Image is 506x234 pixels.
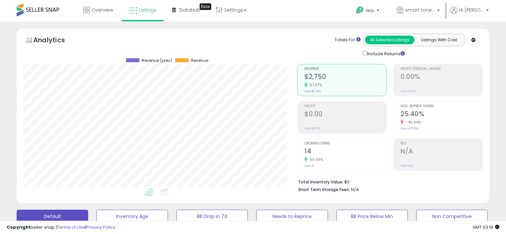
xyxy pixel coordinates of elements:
a: Hi [PERSON_NAME] [450,7,489,22]
button: Default [17,210,88,223]
span: Ordered Items [304,142,386,145]
a: Terms of Use [57,224,85,230]
span: Hi [PERSON_NAME] [459,7,484,13]
button: Non Competitive [416,210,488,223]
small: Prev: N/A [401,164,414,168]
button: Inventory Age [96,210,168,223]
span: DataHub [179,7,200,13]
a: Privacy Policy [86,224,115,230]
div: Tooltip anchor [200,3,211,10]
div: seller snap | | [7,224,115,231]
small: Prev: $0.00 [304,126,320,130]
small: 55.56% [307,157,323,162]
span: Avg. Buybox Share [401,105,482,108]
small: -45.96% [404,120,421,125]
h2: 0.00% [401,73,482,82]
li: $0 [298,177,478,185]
b: Short Term Storage Fees: [298,187,350,192]
span: Profit [PERSON_NAME] [401,67,482,71]
h2: 14 [304,147,386,156]
button: BB Price Below Min [336,210,408,223]
h2: $2,750 [304,73,386,82]
span: smart toners [405,7,435,13]
strong: Copyright [7,224,31,230]
h2: 25.40% [401,110,482,119]
a: Help [351,1,386,22]
button: Needs to Reprice [256,210,328,223]
span: Revenue [304,67,386,71]
span: ROI [401,142,482,145]
span: Revenue (prev) [142,58,172,63]
h2: $0.00 [304,110,386,119]
div: Include Returns [358,50,413,57]
h2: N/A [401,147,482,156]
span: Revenue [191,58,208,63]
button: All Selected Listings [365,36,415,44]
b: Total Inventory Value: [298,179,343,185]
button: Listings With Cost [414,36,464,44]
small: Prev: $1,744 [304,89,321,93]
h5: Analytics [33,35,78,46]
span: Profit [304,105,386,108]
i: Get Help [356,6,364,14]
div: Totals For [335,37,361,43]
span: N/A [351,186,359,193]
button: BB Drop in 7d [176,210,248,223]
small: 57.67% [307,83,322,88]
small: Prev: 47.00% [401,126,418,130]
span: Help [366,8,375,13]
small: Prev: 9 [304,164,314,168]
span: Overview [91,7,113,13]
span: Listings [139,7,156,13]
small: Prev: 0.00% [401,89,417,93]
span: 2025-09-8 03:19 GMT [472,224,499,230]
